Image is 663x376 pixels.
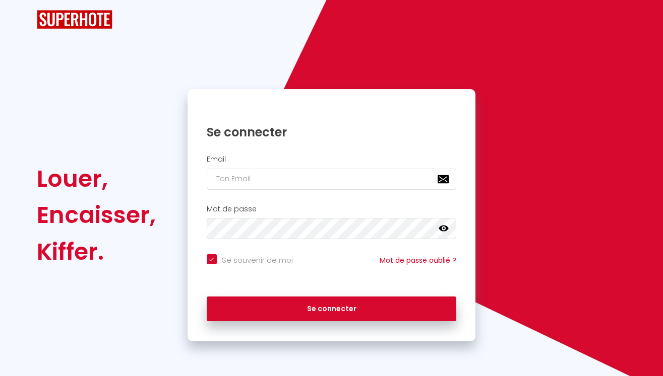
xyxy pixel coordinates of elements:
button: Se connecter [207,296,457,322]
div: Louer, [37,161,156,197]
h2: Mot de passe [207,205,457,213]
div: Kiffer. [37,234,156,270]
input: Ton Email [207,169,457,190]
a: Mot de passe oublié ? [380,255,456,265]
h1: Se connecter [207,124,457,140]
h2: Email [207,155,457,164]
div: Encaisser, [37,197,156,233]
img: SuperHote logo [37,10,112,29]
